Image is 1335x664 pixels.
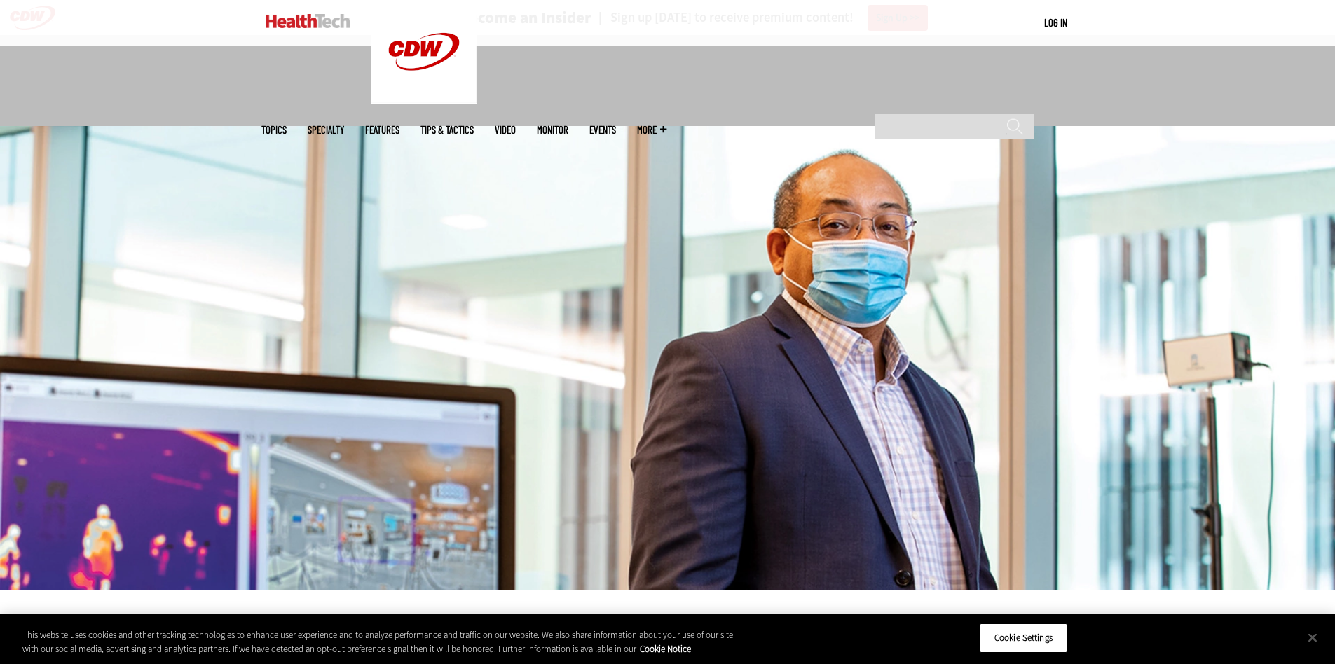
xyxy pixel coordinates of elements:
button: Close [1297,622,1328,653]
a: CDW [371,92,477,107]
a: MonITor [537,125,568,135]
button: Cookie Settings [980,623,1067,653]
a: Features [365,125,399,135]
a: Events [589,125,616,135]
span: Topics [261,125,287,135]
img: Home [266,14,350,28]
span: More [637,125,666,135]
a: Log in [1044,16,1067,29]
a: Video [495,125,516,135]
div: User menu [1044,15,1067,30]
a: Tips & Tactics [420,125,474,135]
span: Specialty [308,125,344,135]
a: More information about your privacy [640,643,691,655]
div: This website uses cookies and other tracking technologies to enhance user experience and to analy... [22,628,734,656]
